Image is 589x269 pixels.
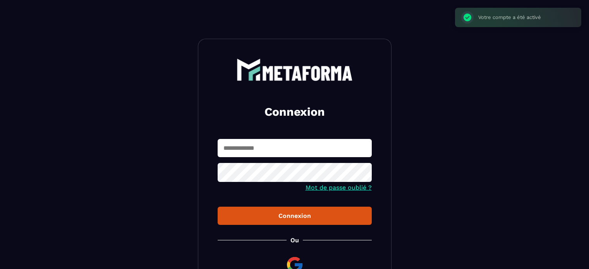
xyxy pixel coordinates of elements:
h2: Connexion [227,104,362,120]
a: Mot de passe oublié ? [306,184,372,191]
a: logo [218,58,372,81]
img: logo [237,58,353,81]
button: Connexion [218,207,372,225]
div: Connexion [224,212,366,219]
p: Ou [290,236,299,244]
